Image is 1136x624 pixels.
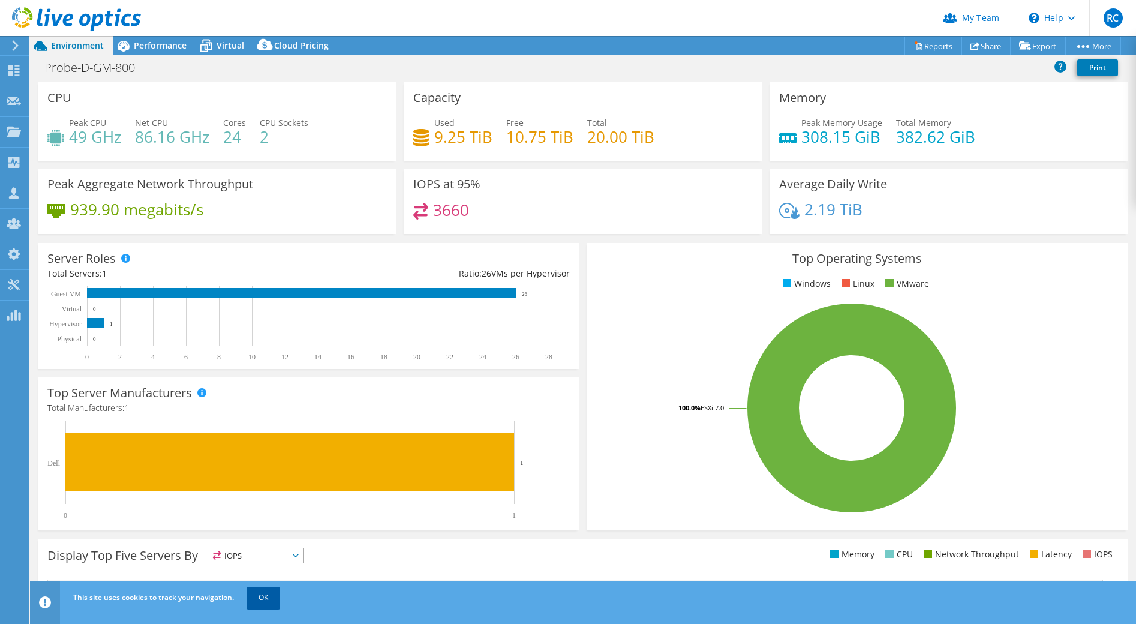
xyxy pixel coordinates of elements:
[51,290,81,298] text: Guest VM
[446,353,453,361] text: 22
[151,353,155,361] text: 4
[1029,13,1039,23] svg: \n
[804,203,862,216] h4: 2.19 TiB
[217,353,221,361] text: 8
[47,267,308,280] div: Total Servers:
[347,353,354,361] text: 16
[217,40,244,51] span: Virtual
[209,548,303,563] span: IOPS
[1065,37,1121,55] a: More
[64,511,67,520] text: 0
[904,37,962,55] a: Reports
[545,353,552,361] text: 28
[57,335,82,343] text: Physical
[135,130,209,143] h4: 86.16 GHz
[274,40,329,51] span: Cloud Pricing
[779,91,826,104] h3: Memory
[520,459,524,466] text: 1
[801,117,882,128] span: Peak Memory Usage
[678,403,701,412] tspan: 100.0%
[587,130,654,143] h4: 20.00 TiB
[413,178,480,191] h3: IOPS at 95%
[134,40,187,51] span: Performance
[47,252,116,265] h3: Server Roles
[93,336,96,342] text: 0
[260,117,308,128] span: CPU Sockets
[434,130,492,143] h4: 9.25 TiB
[85,353,89,361] text: 0
[102,268,107,279] span: 1
[118,353,122,361] text: 2
[882,277,929,290] li: VMware
[506,130,573,143] h4: 10.75 TiB
[47,178,253,191] h3: Peak Aggregate Network Throughput
[47,401,570,415] h4: Total Manufacturers:
[49,320,82,328] text: Hypervisor
[1077,59,1118,76] a: Print
[882,548,913,561] li: CPU
[69,117,106,128] span: Peak CPU
[247,587,280,608] a: OK
[522,291,528,297] text: 26
[433,203,469,217] h4: 3660
[479,353,486,361] text: 24
[248,353,256,361] text: 10
[434,117,455,128] span: Used
[779,178,887,191] h3: Average Daily Write
[961,37,1011,55] a: Share
[413,91,461,104] h3: Capacity
[47,91,71,104] h3: CPU
[70,203,203,216] h4: 939.90 megabits/s
[93,306,96,312] text: 0
[39,61,154,74] h1: Probe-D-GM-800
[51,40,104,51] span: Environment
[1080,548,1113,561] li: IOPS
[260,130,308,143] h4: 2
[896,117,951,128] span: Total Memory
[1104,8,1123,28] span: RC
[839,277,874,290] li: Linux
[921,548,1019,561] li: Network Throughput
[73,592,234,602] span: This site uses cookies to track your navigation.
[596,252,1119,265] h3: Top Operating Systems
[135,117,168,128] span: Net CPU
[110,321,113,327] text: 1
[223,130,246,143] h4: 24
[47,386,192,400] h3: Top Server Manufacturers
[512,353,519,361] text: 26
[314,353,321,361] text: 14
[1027,548,1072,561] li: Latency
[801,130,882,143] h4: 308.15 GiB
[62,305,82,313] text: Virtual
[827,548,874,561] li: Memory
[47,459,60,467] text: Dell
[896,130,975,143] h4: 382.62 GiB
[308,267,569,280] div: Ratio: VMs per Hypervisor
[512,511,516,520] text: 1
[223,117,246,128] span: Cores
[281,353,288,361] text: 12
[124,402,129,413] span: 1
[506,117,524,128] span: Free
[587,117,607,128] span: Total
[413,353,420,361] text: 20
[380,353,387,361] text: 18
[701,403,724,412] tspan: ESXi 7.0
[780,277,831,290] li: Windows
[184,353,188,361] text: 6
[482,268,491,279] span: 26
[69,130,121,143] h4: 49 GHz
[1010,37,1066,55] a: Export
